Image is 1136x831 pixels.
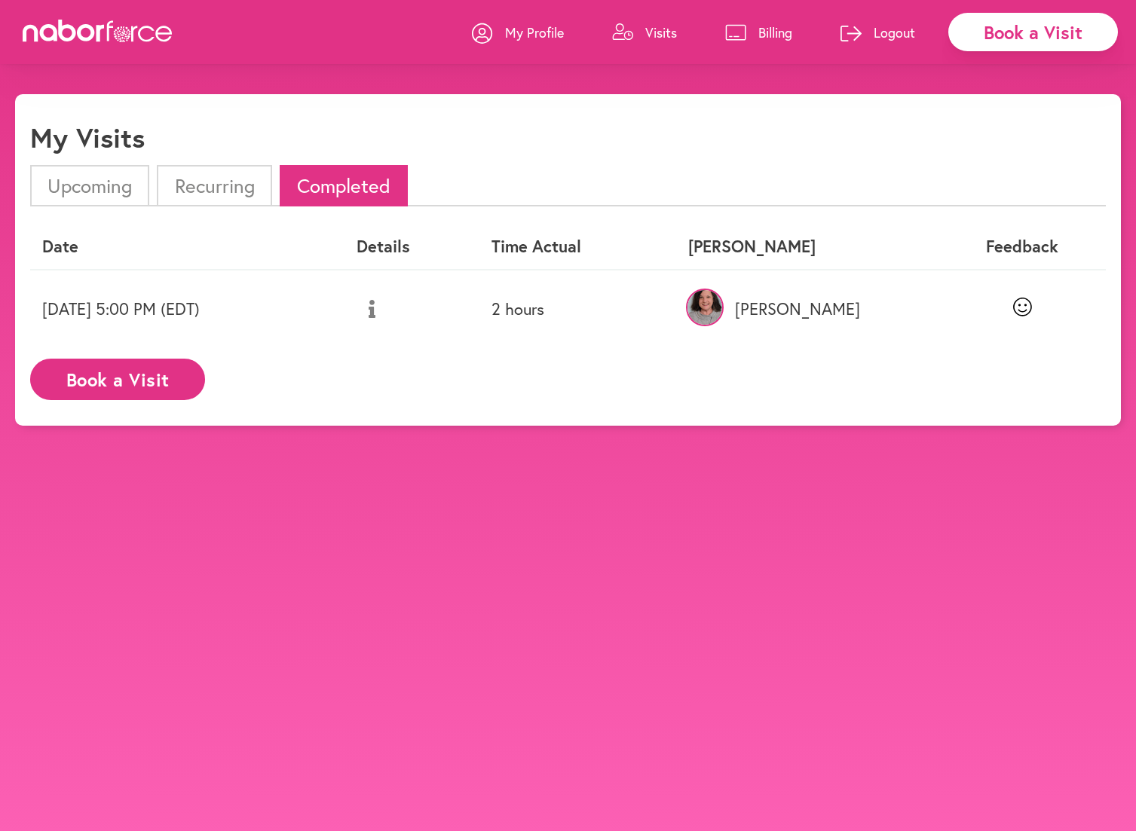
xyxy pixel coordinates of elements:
[30,121,145,154] h1: My Visits
[948,13,1118,51] div: Book a Visit
[30,165,149,206] li: Upcoming
[874,23,915,41] p: Logout
[30,225,344,269] th: Date
[280,165,408,206] li: Completed
[30,370,205,384] a: Book a Visit
[344,225,479,269] th: Details
[725,10,792,55] a: Billing
[645,23,677,41] p: Visits
[758,23,792,41] p: Billing
[612,10,677,55] a: Visits
[939,225,1106,269] th: Feedback
[479,225,677,269] th: Time Actual
[841,10,915,55] a: Logout
[686,289,724,326] img: 2TiGqRTgTIuXlVIFWP2Y
[688,299,926,319] p: [PERSON_NAME]
[472,10,564,55] a: My Profile
[157,165,271,206] li: Recurring
[30,270,344,347] td: [DATE] 5:00 PM (EDT)
[30,359,205,400] button: Book a Visit
[479,270,677,347] td: 2 hours
[505,23,564,41] p: My Profile
[676,225,939,269] th: [PERSON_NAME]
